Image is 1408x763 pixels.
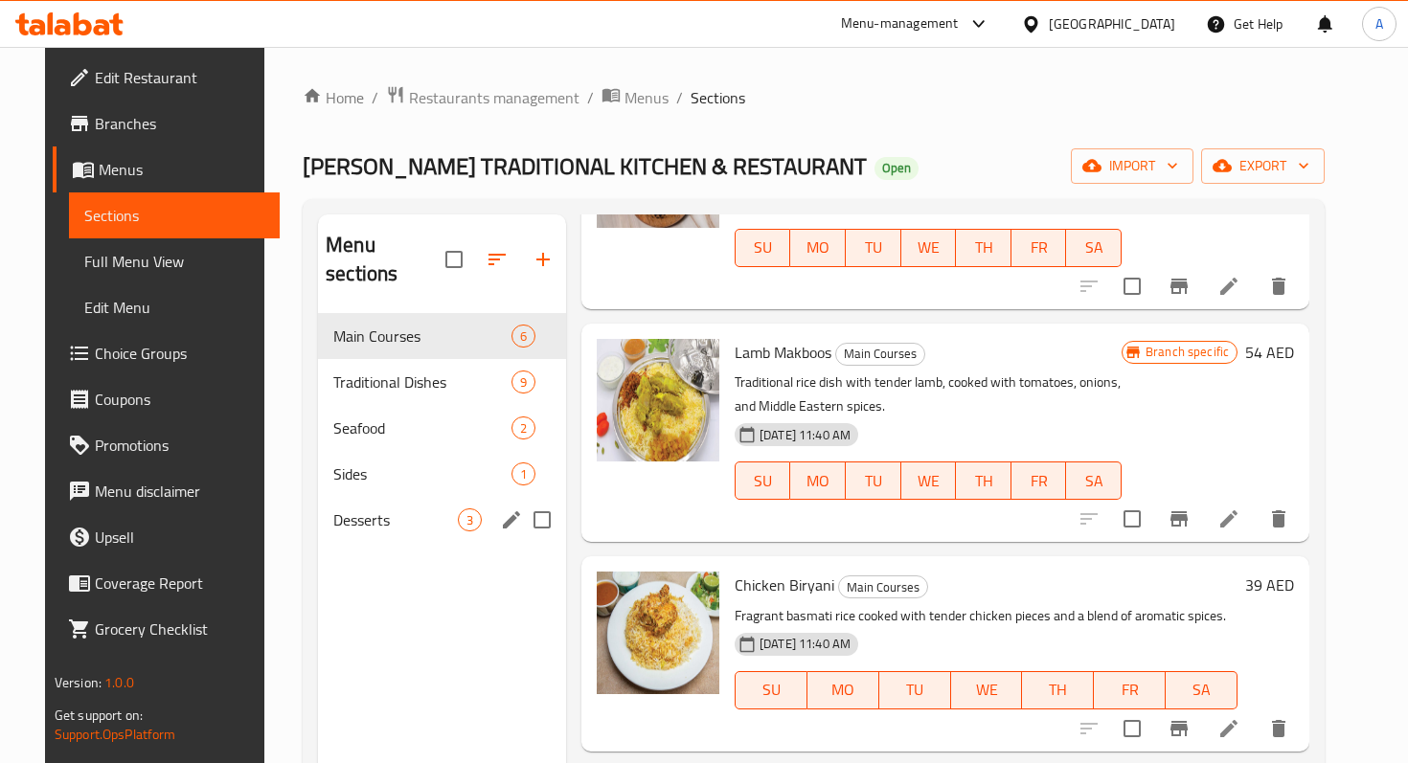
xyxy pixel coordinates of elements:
span: Lamb Makboos [735,338,831,367]
span: A [1375,13,1383,34]
span: 6 [512,327,534,346]
button: TU [879,671,951,709]
li: / [372,86,378,109]
div: Traditional Dishes9 [318,359,566,405]
a: Choice Groups [53,330,280,376]
span: Coupons [95,388,264,411]
span: Desserts [333,508,458,531]
a: Restaurants management [386,85,579,110]
a: Sections [69,192,280,238]
span: 3 [459,511,481,529]
span: FR [1019,234,1059,261]
span: [PERSON_NAME] TRADITIONAL KITCHEN & RESTAURANT [303,145,867,188]
button: SU [735,461,790,500]
span: TU [887,676,943,704]
a: Coupons [53,376,280,422]
nav: breadcrumb [303,85,1325,110]
button: MO [807,671,879,709]
span: MO [815,676,872,704]
span: SA [1074,234,1114,261]
a: Upsell [53,514,280,560]
span: Chicken Biryani [735,571,834,599]
span: MO [798,234,838,261]
span: Edit Menu [84,296,264,319]
button: WE [951,671,1023,709]
div: Sides1 [318,451,566,497]
span: Menus [625,86,669,109]
p: Fragrant basmati rice cooked with tender chicken pieces and a blend of aromatic spices. [735,604,1238,628]
img: Lamb Makboos [597,339,719,461]
button: TU [846,461,901,500]
span: [DATE] 11:40 AM [752,426,858,444]
span: Main Courses [333,325,511,348]
span: TU [853,467,894,495]
span: FR [1019,467,1059,495]
button: delete [1256,496,1302,542]
a: Menu disclaimer [53,468,280,514]
button: delete [1256,263,1302,309]
button: MO [790,461,846,500]
span: Choice Groups [95,342,264,365]
span: Coverage Report [95,572,264,595]
button: FR [1011,461,1067,500]
button: import [1071,148,1193,184]
a: Edit Menu [69,284,280,330]
button: TH [1022,671,1094,709]
button: TH [956,229,1011,267]
span: [DATE] 11:40 AM [752,635,858,653]
div: [GEOGRAPHIC_DATA] [1049,13,1175,34]
nav: Menu sections [318,305,566,550]
button: Branch-specific-item [1156,706,1202,752]
span: Get support on: [55,703,143,728]
span: SA [1173,676,1230,704]
span: Select to update [1112,708,1152,749]
span: 1 [512,465,534,483]
span: FR [1101,676,1158,704]
button: TH [956,461,1011,500]
span: Main Courses [836,343,924,365]
p: Traditional rice dish with tender lamb, cooked with tomatoes, onions, and Middle Eastern spices. [735,370,1122,418]
span: Branches [95,112,264,135]
div: items [458,508,482,531]
a: Coverage Report [53,560,280,606]
button: delete [1256,706,1302,752]
h6: 39 AED [1245,572,1294,598]
span: Seafood [333,416,511,439]
a: Grocery Checklist [53,606,280,652]
button: SA [1066,461,1122,500]
h2: Menu sections [326,231,445,288]
button: Branch-specific-item [1156,263,1202,309]
button: SU [735,671,807,709]
span: Grocery Checklist [95,617,264,640]
span: TH [1030,676,1086,704]
span: Traditional Dishes [333,370,511,393]
span: SU [743,234,783,261]
span: SA [1074,467,1114,495]
span: Menu disclaimer [95,480,264,503]
button: WE [901,461,957,500]
div: Main Courses [838,575,928,598]
button: SA [1066,229,1122,267]
button: export [1201,148,1325,184]
span: export [1216,154,1309,178]
span: SU [743,676,800,704]
a: Menus [602,85,669,110]
span: Restaurants management [409,86,579,109]
span: Menus [99,158,264,181]
img: Chicken Biryani [597,572,719,694]
span: TH [964,467,1004,495]
div: items [511,370,535,393]
a: Edit Restaurant [53,55,280,101]
a: Edit menu item [1217,275,1240,298]
div: Seafood2 [318,405,566,451]
span: Open [874,160,919,176]
div: items [511,325,535,348]
button: Branch-specific-item [1156,496,1202,542]
span: Select to update [1112,266,1152,306]
li: / [676,86,683,109]
button: SA [1166,671,1238,709]
a: Branches [53,101,280,146]
span: 9 [512,373,534,392]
